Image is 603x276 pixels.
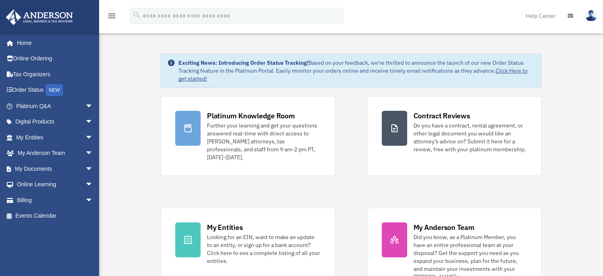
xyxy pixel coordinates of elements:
a: Platinum Knowledge Room Further your learning and get your questions answered real-time with dire... [161,96,335,176]
span: arrow_drop_down [85,161,101,177]
a: Billingarrow_drop_down [6,192,105,208]
span: arrow_drop_down [85,177,101,193]
div: Based on your feedback, we're thrilled to announce the launch of our new Order Status Tracking fe... [178,59,535,83]
a: Contract Reviews Do you have a contract, rental agreement, or other legal document you would like... [367,96,542,176]
div: Contract Reviews [413,111,470,121]
i: menu [107,11,117,21]
span: arrow_drop_down [85,129,101,146]
a: Digital Productsarrow_drop_down [6,114,105,130]
a: menu [107,14,117,21]
div: NEW [46,84,63,96]
img: Anderson Advisors Platinum Portal [4,10,75,25]
div: My Anderson Team [413,222,475,232]
a: Online Learningarrow_drop_down [6,177,105,193]
span: arrow_drop_down [85,114,101,130]
span: arrow_drop_down [85,192,101,208]
div: Platinum Knowledge Room [207,111,295,121]
a: Events Calendar [6,208,105,224]
i: search [132,11,141,19]
a: My Documentsarrow_drop_down [6,161,105,177]
strong: Exciting News: Introducing Order Status Tracking! [178,59,308,66]
a: Home [6,35,101,51]
a: Platinum Q&Aarrow_drop_down [6,98,105,114]
span: arrow_drop_down [85,98,101,114]
a: Online Ordering [6,51,105,67]
a: Click Here to get started! [178,67,528,82]
a: My Entitiesarrow_drop_down [6,129,105,145]
div: Looking for an EIN, want to make an update to an entity, or sign up for a bank account? Click her... [207,233,320,265]
div: My Entities [207,222,243,232]
a: Order StatusNEW [6,82,105,98]
div: Further your learning and get your questions answered real-time with direct access to [PERSON_NAM... [207,122,320,161]
img: User Pic [585,10,597,21]
div: Do you have a contract, rental agreement, or other legal document you would like an attorney's ad... [413,122,527,153]
a: My Anderson Teamarrow_drop_down [6,145,105,161]
a: Tax Organizers [6,66,105,82]
span: arrow_drop_down [85,145,101,162]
